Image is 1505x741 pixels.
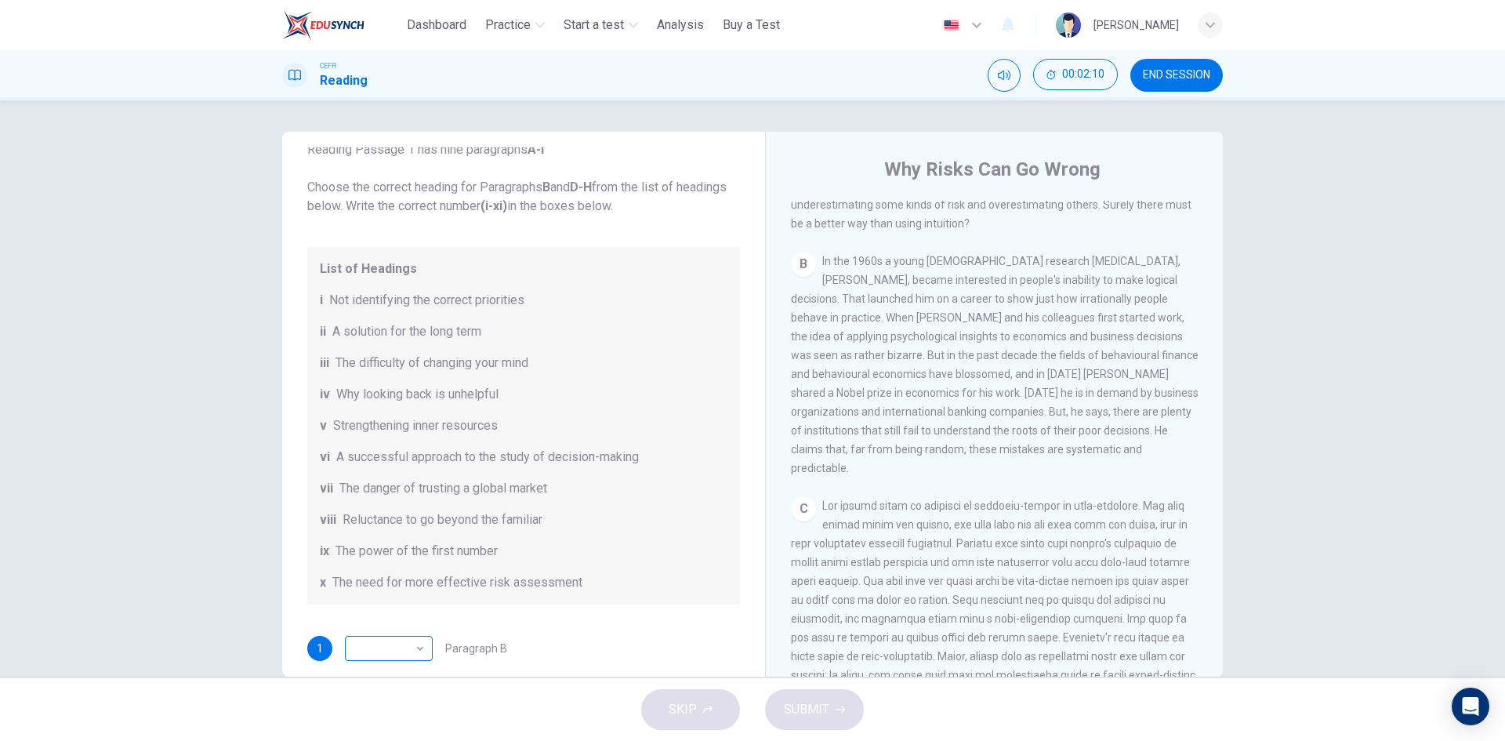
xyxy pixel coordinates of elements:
span: viii [320,510,336,529]
span: Analysis [657,16,704,35]
span: ix [320,542,329,561]
span: iv [320,385,330,404]
span: The power of the first number [335,542,498,561]
span: END SESSION [1143,69,1210,82]
span: Strengthening inner resources [333,416,498,435]
span: vii [320,479,333,498]
span: Practice [485,16,531,35]
span: The danger of trusting a global market [339,479,547,498]
span: 00:02:10 [1062,68,1104,81]
b: D-H [570,180,592,194]
span: The difficulty of changing your mind [335,354,528,372]
button: Practice [479,11,551,39]
span: Reading Passage 1 has nine paragraphs Choose the correct heading for Paragraphs and from the list... [307,140,740,216]
span: CEFR [320,60,336,71]
span: List of Headings [320,260,727,278]
button: END SESSION [1130,59,1223,92]
button: Dashboard [401,11,473,39]
h4: Why Risks Can Go Wrong [884,157,1101,182]
span: i [320,291,323,310]
button: Buy a Test [716,11,786,39]
img: Profile picture [1056,13,1081,38]
span: vi [320,448,330,467]
button: Analysis [651,11,710,39]
span: A successful approach to the study of decision-making [336,448,639,467]
b: (i-xi) [481,198,507,213]
div: Hide [1033,59,1118,92]
button: Start a test [557,11,644,39]
div: C [791,496,816,521]
span: Start a test [564,16,624,35]
img: ELTC logo [282,9,364,41]
b: B [542,180,550,194]
span: Reluctance to go beyond the familiar [343,510,542,529]
img: en [941,20,961,31]
span: Why looking back is unhelpful [336,385,499,404]
span: 1 [317,643,323,654]
div: [PERSON_NAME] [1093,16,1179,35]
b: A-I [528,142,544,157]
div: Open Intercom Messenger [1452,688,1489,725]
span: Paragraph B [445,643,507,654]
span: iii [320,354,329,372]
span: ii [320,322,326,341]
span: In the 1960s a young [DEMOGRAPHIC_DATA] research [MEDICAL_DATA], [PERSON_NAME], became interested... [791,255,1199,474]
span: Dashboard [407,16,466,35]
span: The need for more effective risk assessment [332,573,582,592]
span: Not identifying the correct priorities [329,291,524,310]
a: ELTC logo [282,9,401,41]
span: x [320,573,326,592]
button: 00:02:10 [1033,59,1118,90]
span: Buy a Test [723,16,780,35]
div: Mute [988,59,1021,92]
div: B [791,252,816,277]
h1: Reading [320,71,368,90]
span: A solution for the long term [332,322,481,341]
span: v [320,416,327,435]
